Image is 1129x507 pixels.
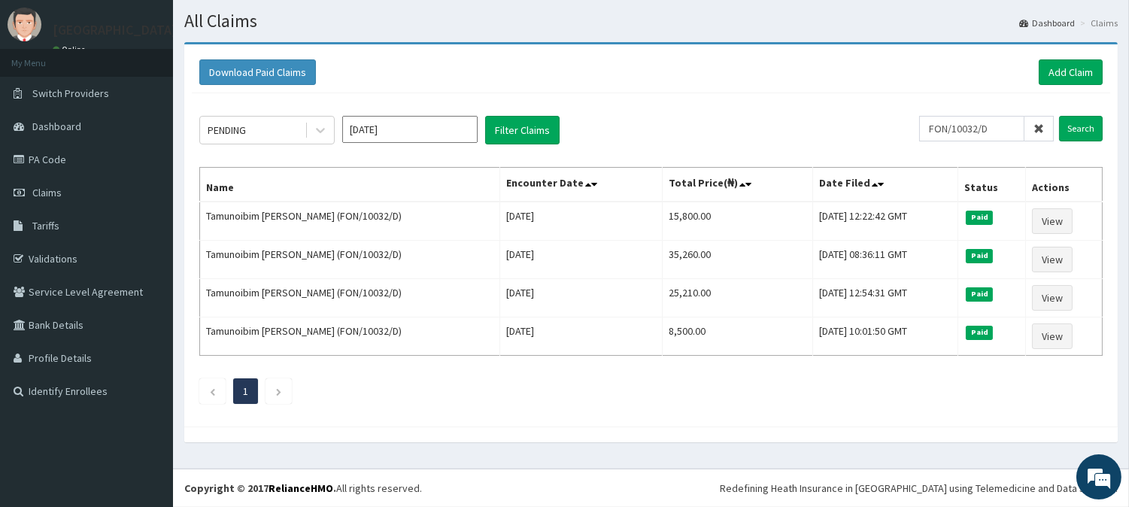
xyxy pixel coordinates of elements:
td: [DATE] 10:01:50 GMT [813,317,958,356]
a: View [1032,247,1073,272]
th: Name [200,168,500,202]
button: Download Paid Claims [199,59,316,85]
td: 15,800.00 [663,202,813,241]
a: View [1032,323,1073,349]
a: Previous page [209,384,216,398]
a: Online [53,44,89,55]
div: PENDING [208,123,246,138]
td: 8,500.00 [663,317,813,356]
a: Add Claim [1039,59,1103,85]
td: [DATE] [500,202,663,241]
strong: Copyright © 2017 . [184,481,336,495]
img: User Image [8,8,41,41]
a: Page 1 is your current page [243,384,248,398]
h1: All Claims [184,11,1118,31]
input: Search [1059,116,1103,141]
textarea: Type your message and hit 'Enter' [8,343,287,396]
li: Claims [1076,17,1118,29]
footer: All rights reserved. [173,469,1129,507]
a: View [1032,208,1073,234]
th: Total Price(₦) [663,168,813,202]
td: [DATE] 08:36:11 GMT [813,241,958,279]
th: Actions [1025,168,1102,202]
p: [GEOGRAPHIC_DATA] [53,23,177,37]
img: d_794563401_company_1708531726252_794563401 [28,75,61,113]
button: Filter Claims [485,116,560,144]
span: Paid [966,326,993,339]
td: [DATE] [500,241,663,279]
td: Tamunoibim [PERSON_NAME] (FON/10032/D) [200,279,500,317]
span: Paid [966,287,993,301]
a: RelianceHMO [269,481,333,495]
td: Tamunoibim [PERSON_NAME] (FON/10032/D) [200,317,500,356]
th: Encounter Date [500,168,663,202]
th: Date Filed [813,168,958,202]
a: View [1032,285,1073,311]
div: Chat with us now [78,84,253,104]
input: Select Month and Year [342,116,478,143]
td: [DATE] [500,317,663,356]
th: Status [958,168,1025,202]
td: [DATE] 12:54:31 GMT [813,279,958,317]
span: Tariffs [32,219,59,232]
td: 35,260.00 [663,241,813,279]
span: Claims [32,186,62,199]
span: Switch Providers [32,87,109,100]
span: We're online! [87,156,208,308]
span: Dashboard [32,120,81,133]
td: Tamunoibim [PERSON_NAME] (FON/10032/D) [200,241,500,279]
span: Paid [966,211,993,224]
td: Tamunoibim [PERSON_NAME] (FON/10032/D) [200,202,500,241]
td: 25,210.00 [663,279,813,317]
td: [DATE] [500,279,663,317]
span: Paid [966,249,993,263]
a: Next page [275,384,282,398]
div: Minimize live chat window [247,8,283,44]
td: [DATE] 12:22:42 GMT [813,202,958,241]
div: Redefining Heath Insurance in [GEOGRAPHIC_DATA] using Telemedicine and Data Science! [720,481,1118,496]
input: Search by HMO ID [919,116,1024,141]
a: Dashboard [1019,17,1075,29]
